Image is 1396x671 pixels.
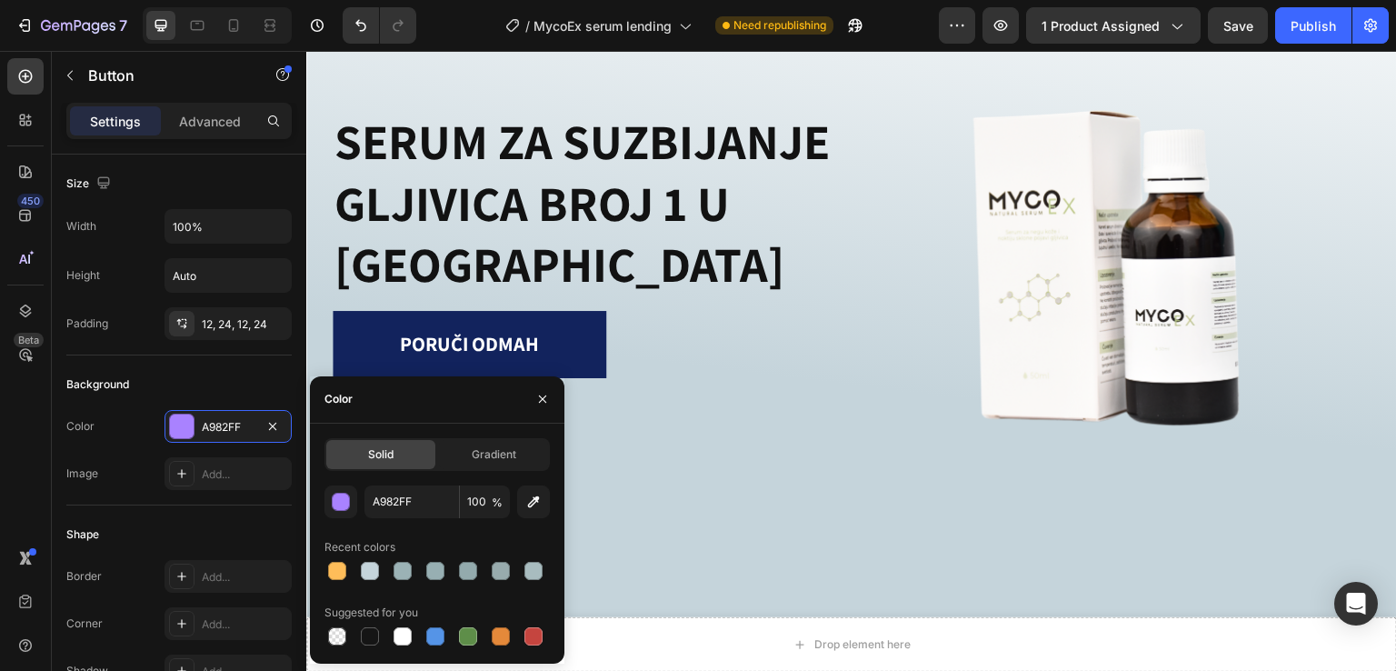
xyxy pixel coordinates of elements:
span: % [492,495,503,511]
span: Save [1223,18,1253,34]
div: Recent colors [324,539,395,556]
div: 450 [17,194,44,208]
iframe: Design area [306,51,1396,671]
p: Settings [90,112,141,131]
span: / [525,16,530,35]
div: Shape [66,526,99,543]
p: Poruči odmah [94,281,233,306]
div: Suggested for you [324,605,418,621]
div: Publish [1291,16,1336,35]
div: Add... [202,466,287,483]
a: Poruči odmah [26,260,300,327]
p: Advanced [179,112,241,131]
input: Eg: FFFFFF [364,486,459,518]
div: Color [324,391,353,407]
button: 7 [7,7,135,44]
div: Padding [66,315,108,332]
div: Open Intercom Messenger [1334,582,1378,626]
div: Height [66,267,100,284]
span: MycoEx serum lending [533,16,672,35]
div: 12, 24, 12, 24 [202,316,287,333]
h1: SERUM ZA SUZBIJANJE GLJIVICA BROJ 1 U [GEOGRAPHIC_DATA] [26,58,538,246]
span: Gradient [472,446,516,463]
div: Width [66,218,96,235]
div: Beta [14,333,44,347]
input: Auto [165,259,291,292]
div: Add... [202,569,287,586]
div: Size [66,172,115,196]
span: 1 product assigned [1042,16,1160,35]
div: Add... [202,616,287,633]
div: Drop element here [508,586,604,601]
span: Solid [368,446,394,463]
div: Border [66,568,102,585]
button: 1 product assigned [1026,7,1201,44]
p: 7 [119,15,127,36]
div: Undo/Redo [343,7,416,44]
div: Background [66,376,129,393]
input: Auto [165,210,291,243]
div: Color [66,418,95,435]
div: Corner [66,616,103,632]
div: Image [66,466,98,482]
p: Button [88,65,243,86]
span: Need republishing [733,17,826,34]
button: Publish [1275,7,1351,44]
button: Save [1208,7,1268,44]
div: A982FF [202,419,254,436]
